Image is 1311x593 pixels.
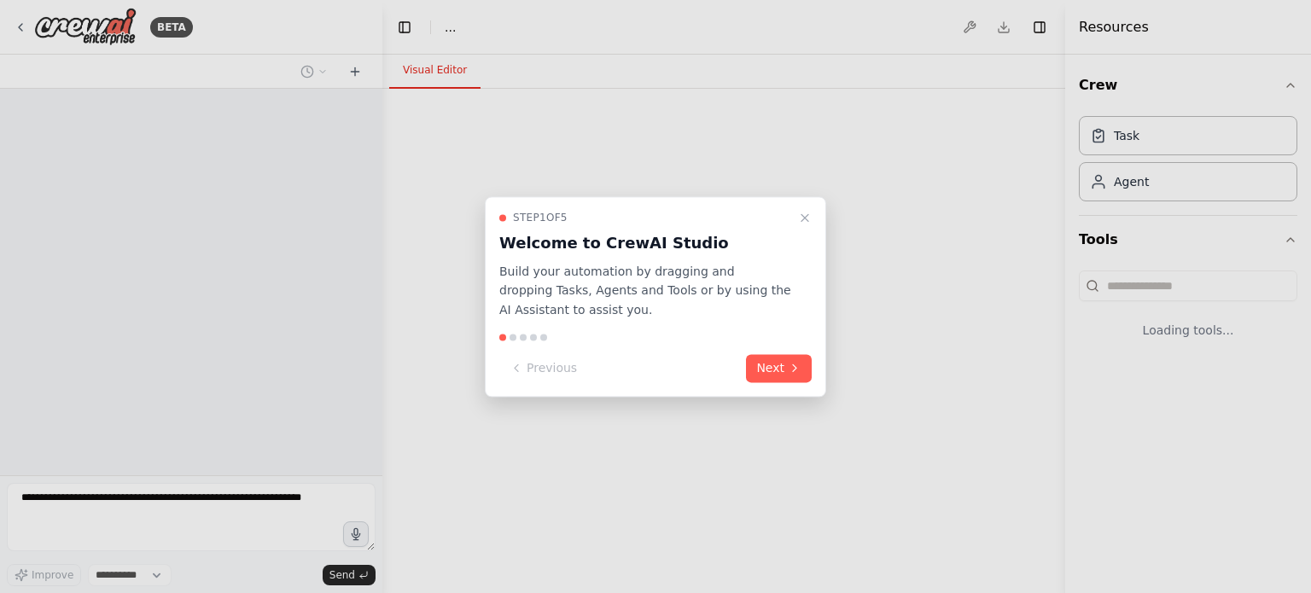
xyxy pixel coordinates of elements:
span: Step 1 of 5 [513,211,568,224]
button: Hide left sidebar [393,15,417,39]
button: Close walkthrough [795,207,815,228]
p: Build your automation by dragging and dropping Tasks, Agents and Tools or by using the AI Assista... [499,262,791,320]
button: Next [746,354,812,382]
button: Previous [499,354,587,382]
h3: Welcome to CrewAI Studio [499,231,791,255]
